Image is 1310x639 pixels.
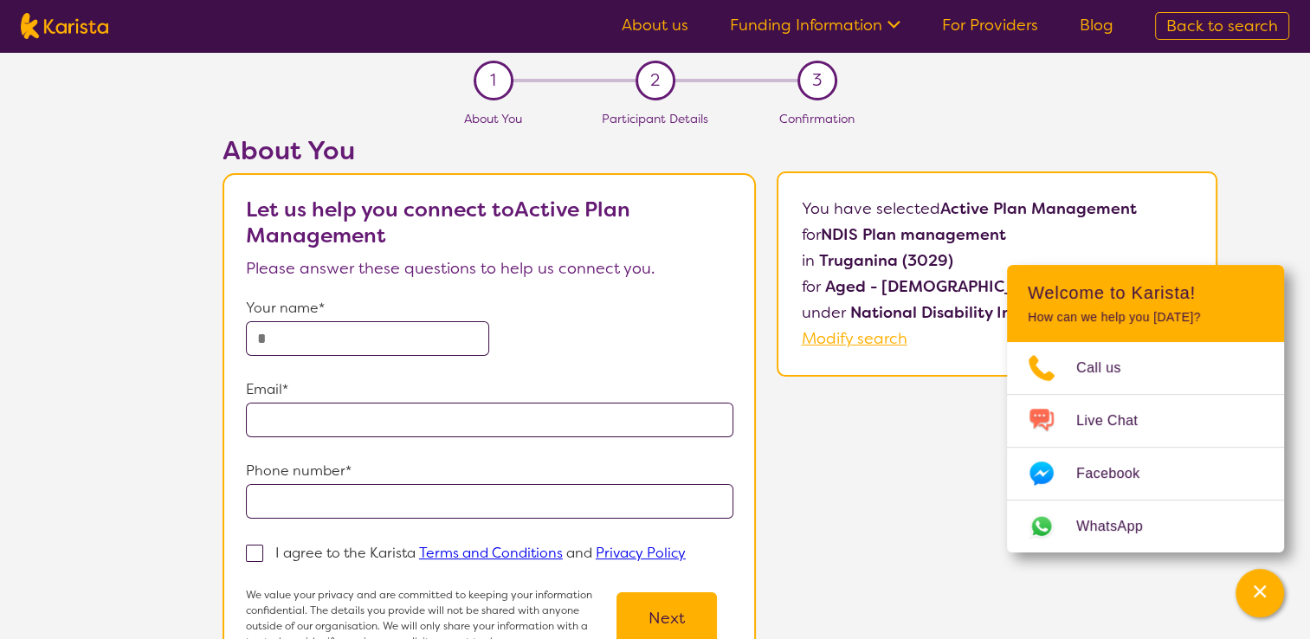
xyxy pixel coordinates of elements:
p: You have selected [802,196,1193,352]
b: Active Plan Management [940,198,1137,219]
p: for [802,222,1193,248]
a: Terms and Conditions [419,544,563,562]
span: 3 [812,68,822,94]
ul: Choose channel [1007,342,1284,552]
h2: Welcome to Karista! [1028,282,1263,303]
p: I agree to the Karista and [275,544,686,562]
p: in [802,248,1193,274]
b: Let us help you connect to Active Plan Management [246,196,630,249]
p: Your name* [246,295,733,321]
p: Please answer these questions to help us connect you. [246,255,733,281]
span: 2 [650,68,660,94]
a: Back to search [1155,12,1289,40]
span: Participant Details [602,111,708,126]
span: Confirmation [779,111,855,126]
button: Channel Menu [1236,569,1284,617]
img: Karista logo [21,13,108,39]
p: How can we help you [DATE]? [1028,310,1263,325]
a: Funding Information [730,15,900,35]
p: for [802,274,1193,300]
p: Phone number* [246,458,733,484]
div: Channel Menu [1007,265,1284,552]
p: Email* [246,377,733,403]
span: Live Chat [1076,408,1158,434]
a: Privacy Policy [596,544,686,562]
a: Web link opens in a new tab. [1007,500,1284,552]
a: For Providers [942,15,1038,35]
span: Call us [1076,355,1142,381]
h2: About You [223,135,756,166]
b: National Disability Insurance Scheme (NDIS) [850,302,1190,323]
a: Modify search [802,328,907,349]
span: Facebook [1076,461,1160,487]
span: About You [464,111,522,126]
b: Truganina (3029) [819,250,953,271]
p: under . [802,300,1193,326]
b: NDIS Plan management [821,224,1006,245]
span: WhatsApp [1076,513,1164,539]
span: Back to search [1166,16,1278,36]
a: About us [622,15,688,35]
span: 1 [490,68,496,94]
b: Aged - [DEMOGRAPHIC_DATA]+ [825,276,1069,297]
a: Blog [1080,15,1113,35]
